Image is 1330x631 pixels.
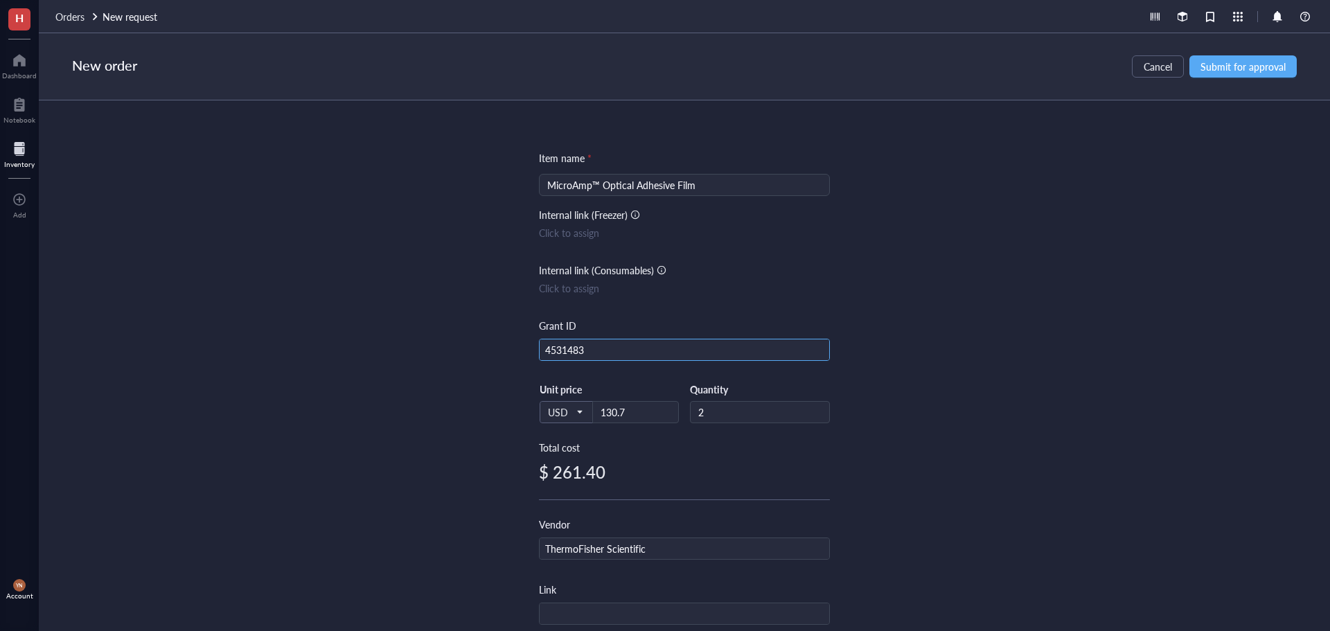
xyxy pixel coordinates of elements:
div: Add [13,211,26,219]
a: Orders [55,9,100,24]
a: Inventory [4,138,35,168]
span: YN [16,583,23,589]
a: Dashboard [2,49,37,80]
div: Notebook [3,116,35,124]
div: $ 261.40 [539,461,830,483]
div: New order [72,55,137,78]
button: Submit for approval [1189,55,1297,78]
span: Orders [55,10,85,24]
div: Total cost [539,440,830,455]
div: Link [539,582,556,597]
div: Internal link (Consumables) [539,263,654,278]
a: New request [103,9,160,24]
span: Submit for approval [1200,61,1286,72]
div: Grant ID [539,318,576,333]
div: Quantity [690,383,830,396]
button: Cancel [1132,55,1184,78]
div: Vendor [539,517,570,532]
div: Unit price [540,383,626,396]
a: Notebook [3,94,35,124]
div: Item name [539,150,592,166]
span: H [15,9,24,26]
div: Click to assign [539,225,830,240]
div: Account [6,592,33,600]
span: USD [548,406,582,418]
div: Inventory [4,160,35,168]
span: Cancel [1144,61,1172,72]
div: Click to assign [539,281,830,296]
div: Internal link (Freezer) [539,207,628,222]
div: Dashboard [2,71,37,80]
